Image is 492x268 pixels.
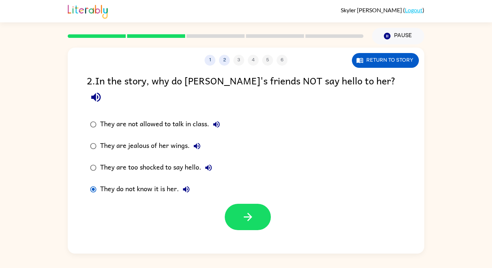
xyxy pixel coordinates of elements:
div: ( ) [341,6,424,13]
img: Literably [68,3,108,19]
span: Skyler [PERSON_NAME] [341,6,403,13]
a: Logout [405,6,422,13]
button: 1 [205,55,215,66]
button: Return to story [352,53,419,68]
div: They do not know it is her. [100,182,193,197]
button: They are jealous of her wings. [190,139,204,153]
button: Pause [372,28,424,44]
button: 2 [219,55,230,66]
button: They do not know it is her. [179,182,193,197]
div: 2 . In the story, why do [PERSON_NAME]'s friends NOT say hello to her? [87,73,405,106]
div: They are jealous of her wings. [100,139,204,153]
div: They are not allowed to talk in class. [100,117,224,132]
button: They are not allowed to talk in class. [209,117,224,132]
div: They are too shocked to say hello. [100,161,216,175]
button: They are too shocked to say hello. [201,161,216,175]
